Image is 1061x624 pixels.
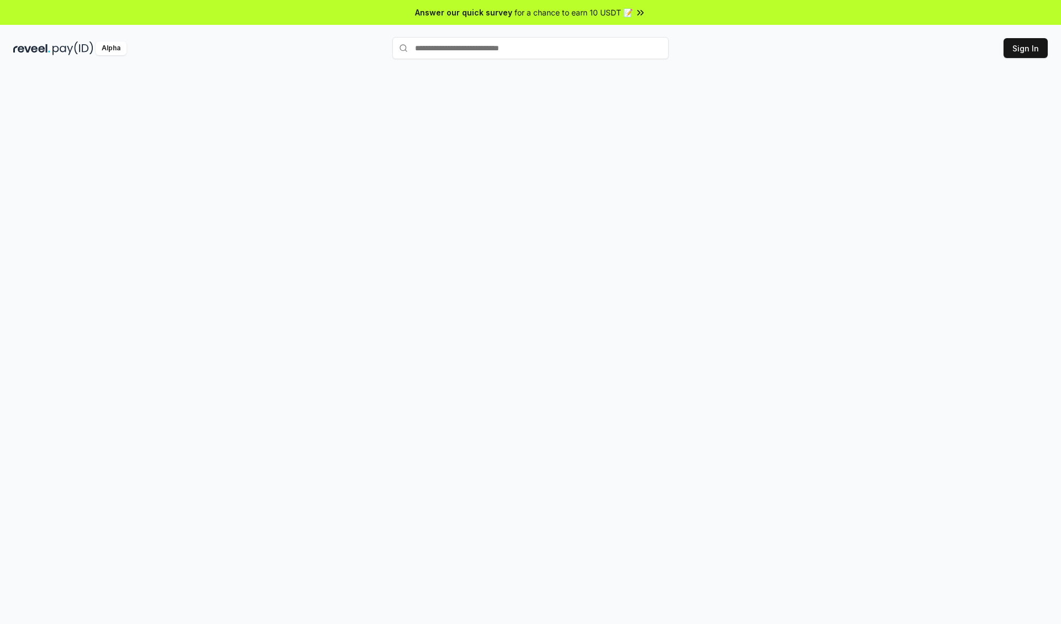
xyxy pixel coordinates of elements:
img: reveel_dark [13,41,50,55]
button: Sign In [1004,38,1048,58]
span: Answer our quick survey [415,7,512,18]
img: pay_id [52,41,93,55]
span: for a chance to earn 10 USDT 📝 [514,7,633,18]
div: Alpha [96,41,127,55]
